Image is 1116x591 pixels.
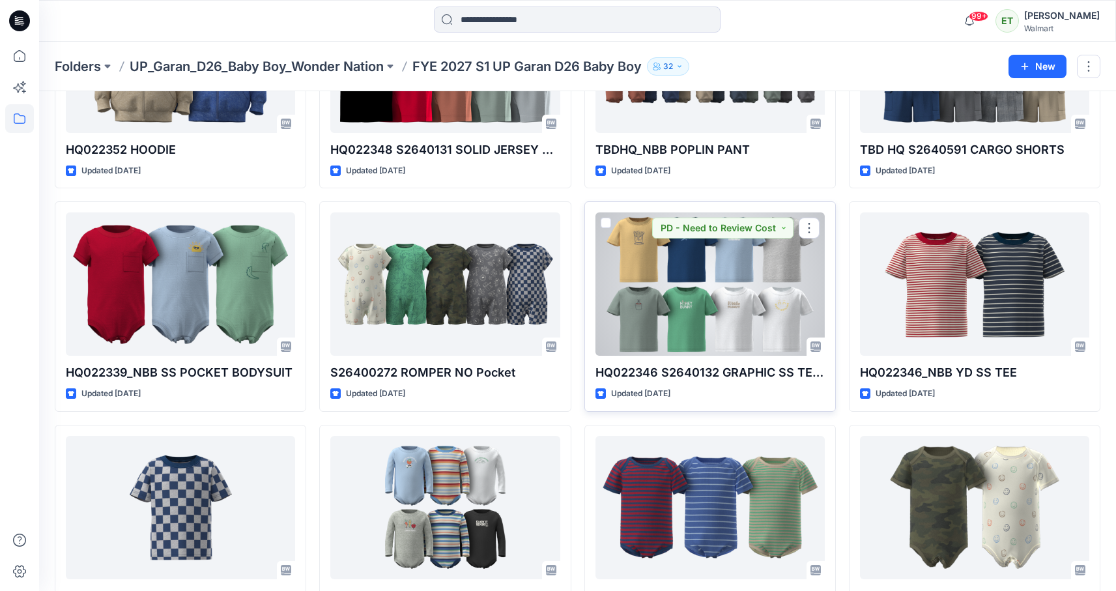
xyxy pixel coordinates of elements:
[663,59,673,74] p: 32
[412,57,642,76] p: FYE 2027 S1 UP Garan D26 Baby Boy
[1009,55,1066,78] button: New
[969,11,988,22] span: 99+
[1024,23,1100,33] div: Walmart
[860,364,1089,382] p: HQ022346_NBB YD SS TEE
[330,436,560,579] a: HQ022335_NBB LS BODYSUIT
[81,387,141,401] p: Updated [DATE]
[860,436,1089,579] a: HQ02234_NBB PRINTED SS LAP BS 1 UPDATED
[55,57,101,76] a: Folders
[860,141,1089,159] p: TBD HQ S2640591 CARGO SHORTS
[346,387,405,401] p: Updated [DATE]
[860,212,1089,356] a: HQ022346_NBB YD SS TEE
[876,387,935,401] p: Updated [DATE]
[66,141,295,159] p: HQ022352 HOODIE
[1024,8,1100,23] div: [PERSON_NAME]
[66,436,295,579] a: HQ022346_NBB PRINTED SS TEE
[647,57,689,76] button: 32
[595,141,825,159] p: TBDHQ_NBB POPLIN PANT
[876,164,935,178] p: Updated [DATE]
[995,9,1019,33] div: ET
[330,364,560,382] p: S26400272 ROMPER NO Pocket
[611,164,670,178] p: Updated [DATE]
[66,364,295,382] p: HQ022339_NBB SS POCKET BODYSUIT
[81,164,141,178] p: Updated [DATE]
[611,387,670,401] p: Updated [DATE]
[330,141,560,159] p: HQ022348 S2640131 SOLID JERSEY SHORTS NEW PATTERN [DATE]
[595,436,825,579] a: HQ022349_NBB YD SS LAP SHOULDER BODYSUIT
[595,364,825,382] p: HQ022346 S2640132 GRAPHIC SS TEE (1)
[330,212,560,356] a: S26400272 ROMPER NO Pocket
[595,212,825,356] a: HQ022346 S2640132 GRAPHIC SS TEE (1)
[130,57,384,76] a: UP_Garan_D26_Baby Boy_Wonder Nation
[346,164,405,178] p: Updated [DATE]
[66,212,295,356] a: HQ022339_NBB SS POCKET BODYSUIT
